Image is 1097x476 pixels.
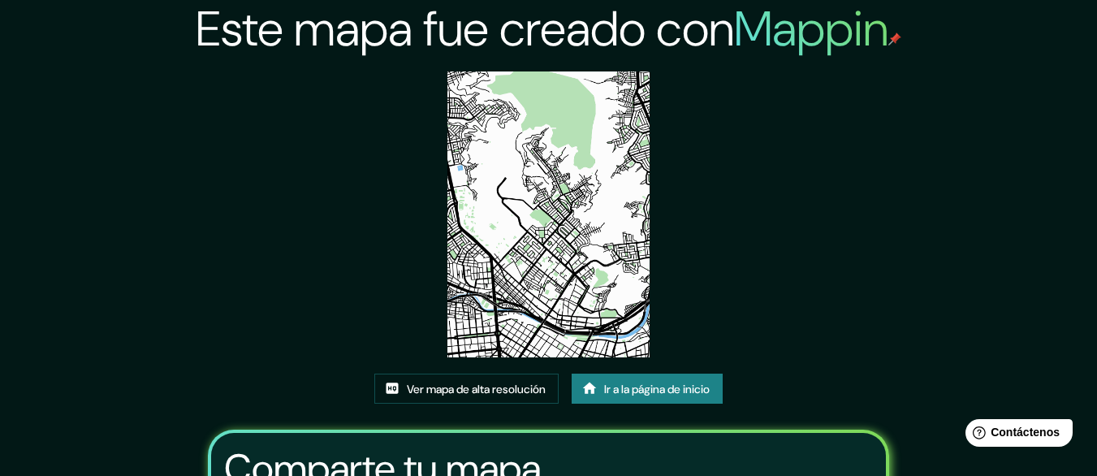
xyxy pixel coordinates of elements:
[604,382,710,396] font: Ir a la página de inicio
[407,382,546,396] font: Ver mapa de alta resolución
[888,32,901,45] img: pin de mapeo
[952,413,1079,458] iframe: Lanzador de widgets de ayuda
[447,71,650,357] img: created-map
[572,374,723,405] a: Ir a la página de inicio
[374,374,559,405] a: Ver mapa de alta resolución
